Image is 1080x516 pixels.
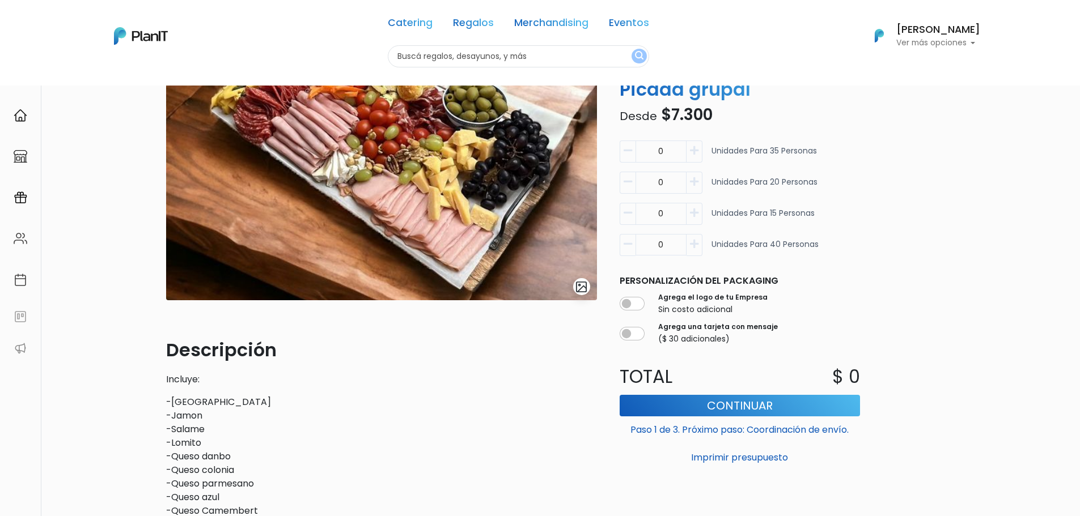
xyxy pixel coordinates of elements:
[896,25,980,35] h6: [PERSON_NAME]
[14,273,27,287] img: calendar-87d922413cdce8b2cf7b7f5f62616a5cf9e4887200fb71536465627b3292af00.svg
[620,448,860,467] button: Imprimir presupuesto
[453,18,494,32] a: Regalos
[658,304,768,315] p: Sin costo adicional
[58,11,163,33] div: ¿Necesitás ayuda?
[896,39,980,47] p: Ver más opciones
[114,27,168,45] img: PlanIt Logo
[620,419,860,437] p: Paso 1 de 3. Próximo paso: Coordinación de envío.
[14,150,27,163] img: marketplace-4ceaa7011d94191e9ded77b95e3339b90024bf715f7c57f8cf31f2d8c509eaba.svg
[14,109,27,122] img: home-e721727adea9d79c4d83392d1f703f7f8bce08238fde08b1acbfd93340b81755.svg
[166,373,597,386] p: Incluye:
[166,56,597,300] img: WhatsApp_Image_2023-07-06_at_13.35.34.jpeg
[711,145,817,167] p: Unidades para 35 personas
[661,104,713,126] span: $7.300
[860,21,980,50] button: PlanIt Logo [PERSON_NAME] Ver más opciones
[635,51,643,62] img: search_button-432b6d5273f82d61273b3651a40e1bd1b912527efae98b1b7a1b2c0702e16a8d.svg
[620,395,860,416] button: Continuar
[711,238,819,261] p: Unidades para 40 personas
[166,336,597,364] p: Descripción
[14,342,27,355] img: partners-52edf745621dab592f3b2c58e3bca9d71375a7ef29c3b500c9f145b62cc070d4.svg
[388,45,649,67] input: Buscá regalos, desayunos, y más
[575,280,588,293] img: gallery-light
[658,322,778,332] label: Agrega una tarjeta con mensaje
[658,333,778,345] p: ($ 30 adicionales)
[14,191,27,204] img: campaigns-02234683943229c281be62815700db0a1741e53638e28bf9629b52c665b00959.svg
[867,23,892,48] img: PlanIt Logo
[514,18,588,32] a: Merchandising
[14,310,27,323] img: feedback-78b5a0c8f98aac82b08bfc38622c3050aee476f2c9584af64705fc4e61158814.svg
[658,292,768,302] label: Agrega el logo de tu Empresa
[832,363,860,390] p: $ 0
[613,76,867,103] p: Picada grupal
[620,274,860,288] p: Personalización del packaging
[613,363,740,390] p: Total
[388,18,433,32] a: Catering
[620,108,657,124] span: Desde
[711,176,818,198] p: Unidades para 20 personas
[711,207,815,229] p: Unidades para 15 personas
[14,232,27,245] img: people-662611757002400ad9ed0e3c099ab2801c6687ba6c219adb57efc949bc21e19d.svg
[609,18,649,32] a: Eventos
